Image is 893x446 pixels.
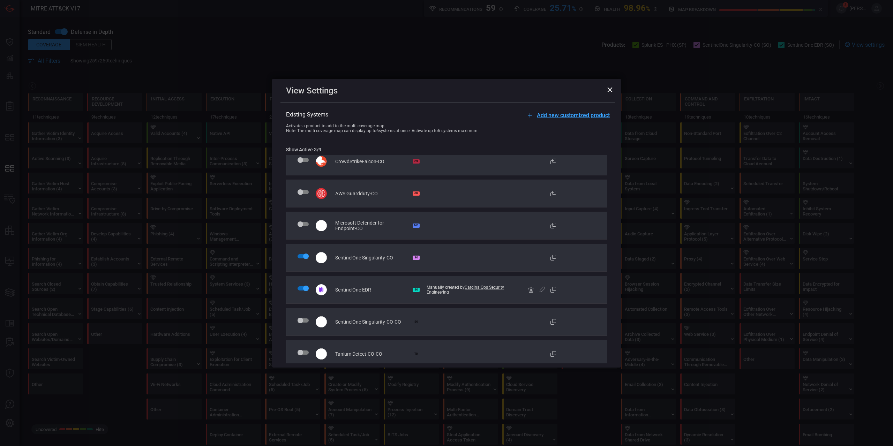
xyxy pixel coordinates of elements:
[527,286,535,294] button: Delete
[286,128,621,133] div: Note: The multi-coverage map can display up to 6 systems at once. Activate up to 6 systems maximum.
[335,220,406,231] span: Microsoft Defender for Endpoint-CO
[316,188,327,199] img: svg+xml;base64,PHN2ZyB3aWR0aD0iMzYiIGhlaWdodD0iMzYiIHZpZXdCb3g9IjAgMCAzNiAzNiIgZmlsbD0ibm9uZSIgeG...
[549,286,557,294] button: Clone
[413,320,420,324] div: SO
[549,157,557,166] button: Clone
[549,189,557,198] button: Clone
[549,254,557,262] button: Clone
[549,221,557,230] button: Clone
[335,351,382,357] span: Tanium Detect-CO-CO
[335,255,393,260] span: SentinelOne Singularity-CO
[413,256,420,260] div: SO
[335,159,384,164] span: CrowdStrikeFalcon-CO
[316,284,327,295] img: svg+xml;base64,PD94bWwgdmVyc2lvbj0iMS4wIiBlbmNvZGluZz0idXRmLTgiPz4KPCEtLSBHZW5lcmF0b3I6IEFkb2JlIE...
[286,147,321,152] button: Show Active 3/9
[427,285,504,295] span: CardinalOps Security Engineering
[413,159,420,164] div: CS
[335,287,371,293] span: SentinelOne EDR
[286,111,621,118] div: Existing Systems
[316,156,327,167] img: svg+xml;base64,Cjxzdmcgd2lkdGg9IjM2IiBoZWlnaHQ9IjM3IiB2aWV3Qm94PSIwIDAgMzYgMzciIGZpbGw9Im5vbmUiIH...
[427,285,527,295] div: Manually created by
[549,318,557,326] button: Clone
[286,86,610,96] div: View Settings
[538,286,546,294] button: Edit
[549,350,557,358] button: Clone
[335,191,378,196] span: AWS Guardduty-CO
[413,191,420,196] div: GD
[413,224,420,228] div: MD
[413,288,420,292] div: SO
[286,123,621,128] div: Activate a product to add to the multi coverage map.
[413,352,420,356] div: TD
[335,319,401,325] span: SentinelOne Singularity-CO-CO
[526,111,610,120] button: Add new customized product
[537,112,610,119] span: Add new customized product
